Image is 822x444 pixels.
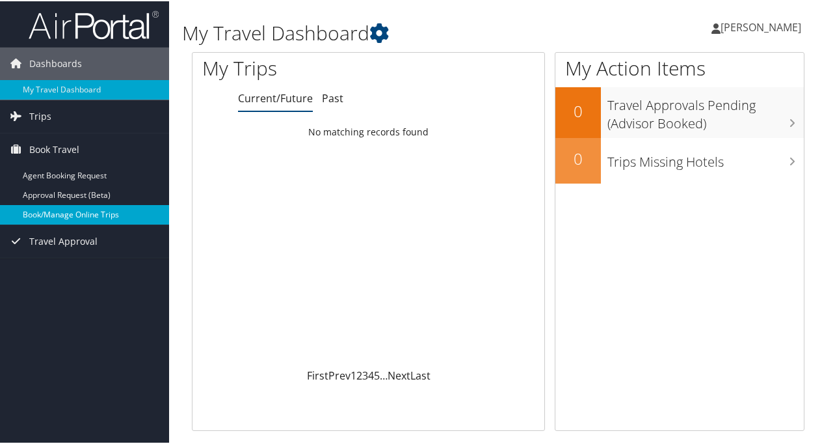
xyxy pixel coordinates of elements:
span: [PERSON_NAME] [721,19,801,33]
h1: My Action Items [555,53,804,81]
a: Last [410,367,431,382]
a: Current/Future [238,90,313,104]
a: 5 [374,367,380,382]
span: … [380,367,388,382]
a: 1 [351,367,356,382]
a: 0Travel Approvals Pending (Advisor Booked) [555,86,804,136]
span: Dashboards [29,46,82,79]
h2: 0 [555,146,601,169]
a: First [307,367,328,382]
img: airportal-logo.png [29,8,159,39]
a: 0Trips Missing Hotels [555,137,804,182]
h3: Travel Approvals Pending (Advisor Booked) [607,89,804,132]
h1: My Trips [202,53,388,81]
a: 2 [356,367,362,382]
a: Next [388,367,410,382]
h1: My Travel Dashboard [182,18,603,46]
span: Trips [29,99,51,132]
a: 4 [368,367,374,382]
td: No matching records found [192,119,544,143]
span: Travel Approval [29,224,98,257]
h2: 0 [555,99,601,121]
a: 3 [362,367,368,382]
a: Prev [328,367,351,382]
a: [PERSON_NAME] [711,7,814,46]
a: Past [322,90,343,104]
span: Book Travel [29,132,79,165]
h3: Trips Missing Hotels [607,145,804,170]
